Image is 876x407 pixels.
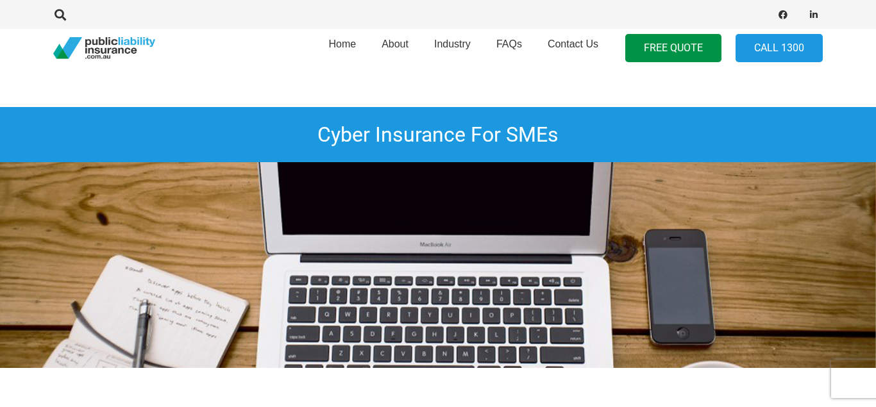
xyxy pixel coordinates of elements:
span: Contact Us [548,38,598,49]
span: FAQs [496,38,522,49]
a: FREE QUOTE [625,34,721,63]
a: FAQs [484,25,535,71]
a: LinkedIn [805,6,823,24]
a: Facebook [774,6,792,24]
a: Industry [421,25,484,71]
a: pli_logotransparent [53,37,155,60]
span: Industry [434,38,471,49]
a: Call 1300 [736,34,823,63]
a: Contact Us [535,25,611,71]
a: Home [316,25,369,71]
a: About [369,25,421,71]
span: Home [328,38,356,49]
span: About [382,38,409,49]
a: Search [47,9,73,21]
